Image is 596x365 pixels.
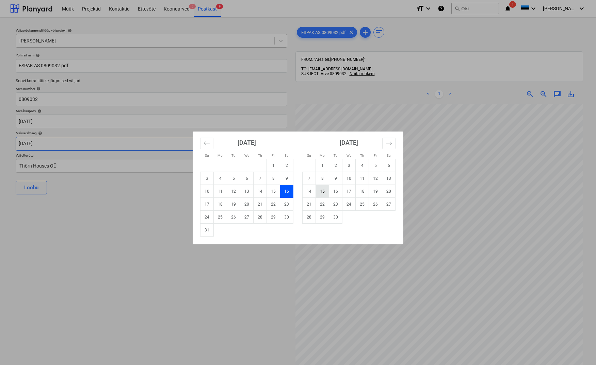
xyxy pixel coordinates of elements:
td: Tuesday, September 30, 2025 [329,211,342,224]
td: Selected. Saturday, August 16, 2025 [280,185,293,198]
td: Thursday, September 4, 2025 [356,159,369,172]
td: Thursday, August 21, 2025 [254,198,267,211]
small: We [244,154,249,157]
td: Tuesday, September 16, 2025 [329,185,342,198]
td: Sunday, August 31, 2025 [200,224,214,237]
td: Tuesday, August 19, 2025 [227,198,240,211]
td: Thursday, September 18, 2025 [356,185,369,198]
td: Wednesday, September 10, 2025 [342,172,356,185]
small: Su [307,154,311,157]
small: Mo [218,154,223,157]
td: Friday, August 8, 2025 [267,172,280,185]
div: Calendar [193,132,403,244]
td: Monday, September 1, 2025 [316,159,329,172]
td: Saturday, August 23, 2025 [280,198,293,211]
small: Tu [334,154,338,157]
td: Tuesday, September 2, 2025 [329,159,342,172]
td: Monday, September 8, 2025 [316,172,329,185]
td: Monday, August 18, 2025 [214,198,227,211]
button: Move backward to switch to the previous month. [200,138,213,149]
td: Monday, September 29, 2025 [316,211,329,224]
td: Tuesday, August 12, 2025 [227,185,240,198]
td: Saturday, August 9, 2025 [280,172,293,185]
td: Thursday, September 11, 2025 [356,172,369,185]
td: Sunday, August 10, 2025 [200,185,214,198]
td: Wednesday, September 24, 2025 [342,198,356,211]
td: Thursday, August 14, 2025 [254,185,267,198]
td: Monday, August 25, 2025 [214,211,227,224]
td: Wednesday, August 20, 2025 [240,198,254,211]
td: Sunday, September 21, 2025 [303,198,316,211]
td: Monday, August 11, 2025 [214,185,227,198]
td: Friday, August 15, 2025 [267,185,280,198]
td: Sunday, September 14, 2025 [303,185,316,198]
td: Friday, September 5, 2025 [369,159,382,172]
strong: [DATE] [340,139,358,146]
td: Tuesday, August 26, 2025 [227,211,240,224]
td: Sunday, September 7, 2025 [303,172,316,185]
td: Saturday, August 30, 2025 [280,211,293,224]
td: Sunday, August 3, 2025 [200,172,214,185]
td: Tuesday, September 23, 2025 [329,198,342,211]
td: Monday, August 4, 2025 [214,172,227,185]
td: Sunday, September 28, 2025 [303,211,316,224]
td: Wednesday, August 13, 2025 [240,185,254,198]
td: Thursday, September 25, 2025 [356,198,369,211]
td: Sunday, August 24, 2025 [200,211,214,224]
td: Tuesday, August 5, 2025 [227,172,240,185]
td: Wednesday, August 27, 2025 [240,211,254,224]
small: Sa [285,154,288,157]
td: Saturday, September 6, 2025 [382,159,396,172]
small: Th [360,154,364,157]
td: Sunday, August 17, 2025 [200,198,214,211]
small: Fr [272,154,275,157]
td: Monday, September 22, 2025 [316,198,329,211]
strong: [DATE] [238,139,256,146]
button: Move forward to switch to the next month. [382,138,396,149]
small: We [347,154,351,157]
small: Su [205,154,209,157]
td: Friday, August 29, 2025 [267,211,280,224]
td: Wednesday, August 6, 2025 [240,172,254,185]
td: Tuesday, September 9, 2025 [329,172,342,185]
small: Th [258,154,262,157]
small: Fr [374,154,377,157]
td: Friday, August 1, 2025 [267,159,280,172]
td: Saturday, September 27, 2025 [382,198,396,211]
td: Saturday, September 20, 2025 [382,185,396,198]
td: Saturday, September 13, 2025 [382,172,396,185]
td: Wednesday, September 17, 2025 [342,185,356,198]
small: Sa [387,154,390,157]
td: Monday, September 15, 2025 [316,185,329,198]
td: Wednesday, September 3, 2025 [342,159,356,172]
td: Friday, September 12, 2025 [369,172,382,185]
td: Saturday, August 2, 2025 [280,159,293,172]
small: Tu [231,154,236,157]
td: Thursday, August 7, 2025 [254,172,267,185]
small: Mo [320,154,325,157]
td: Thursday, August 28, 2025 [254,211,267,224]
td: Friday, September 26, 2025 [369,198,382,211]
td: Friday, September 19, 2025 [369,185,382,198]
td: Friday, August 22, 2025 [267,198,280,211]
